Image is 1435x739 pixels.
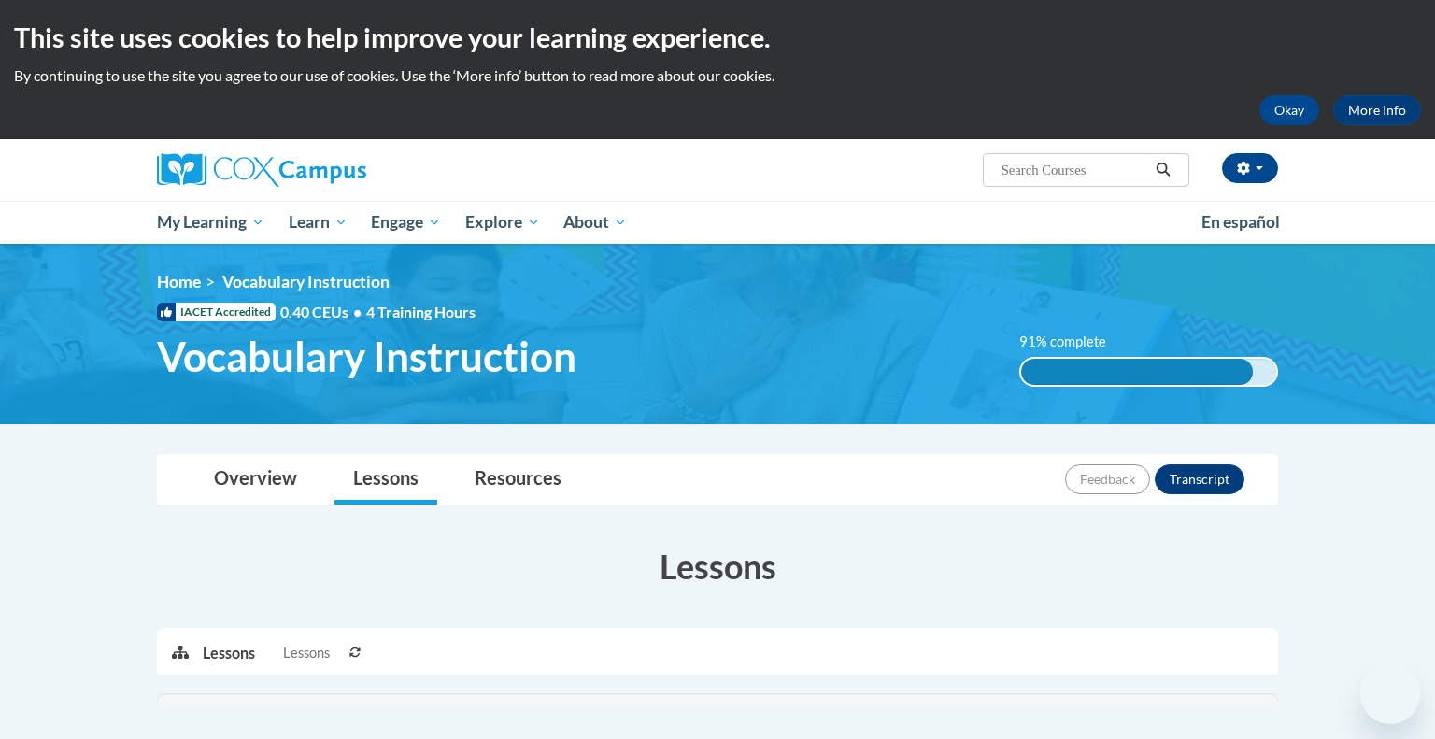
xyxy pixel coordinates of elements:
span: Vocabulary Instruction [222,272,390,291]
span: 4 Training Hours [366,303,476,320]
iframe: Button to launch messaging window [1360,664,1420,724]
span: Explore [465,211,540,234]
button: Feedback [1065,464,1150,494]
p: By continuing to use the site you agree to our use of cookies. Use the ‘More info’ button to read... [14,65,1421,86]
span: Vocabulary Instruction [157,332,576,381]
a: About [552,201,640,244]
a: Cox Campus [157,153,512,187]
a: Home [157,272,201,291]
span: 0.40 CEUs [280,302,366,322]
a: More Info [1333,95,1421,125]
a: My Learning [145,201,277,244]
a: En español [1189,203,1292,242]
label: 91% complete [1019,332,1127,352]
span: • [353,303,362,320]
img: Cox Campus [157,153,366,187]
span: Learn [289,211,348,234]
a: Explore [453,201,552,244]
input: Search Courses [1000,159,1149,181]
button: Okay [1259,95,1319,125]
button: Search [1149,159,1177,181]
span: En español [1201,212,1280,232]
span: Engage [371,211,441,234]
span: My Learning [157,211,264,234]
span: Lessons [283,643,330,663]
button: Account Settings [1222,153,1278,183]
button: Transcript [1155,464,1244,494]
div: Main menu [129,201,1306,244]
a: Lessons [334,455,437,505]
div: 91% complete [1021,359,1254,385]
h2: This site uses cookies to help improve your learning experience. [14,19,1421,56]
a: Engage [359,201,453,244]
a: Resources [456,455,580,505]
a: Overview [195,455,316,505]
span: About [563,211,627,234]
h3: Lessons [157,543,1278,590]
a: Learn [277,201,360,244]
p: Lessons [203,643,255,663]
span: IACET Accredited [157,303,276,321]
